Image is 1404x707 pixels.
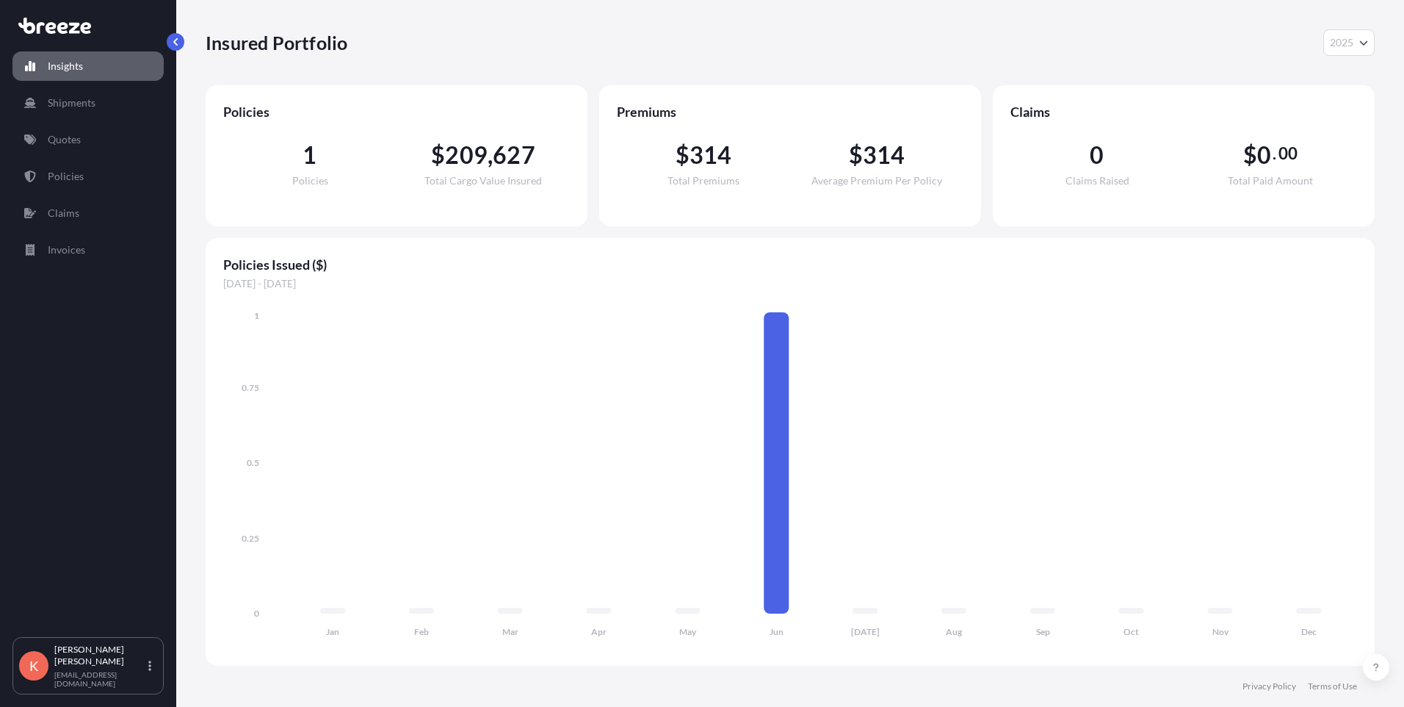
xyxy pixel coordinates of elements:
p: Claims [48,206,79,220]
span: Policies [223,103,570,121]
tspan: Jun [770,626,784,637]
p: Policies [48,169,84,184]
p: Insights [48,59,83,73]
span: 2025 [1330,35,1353,50]
tspan: 0.5 [247,457,259,468]
span: K [29,658,38,673]
p: Insured Portfolio [206,31,347,54]
span: 0 [1090,143,1104,167]
span: Average Premium Per Policy [811,176,942,186]
span: Claims [1010,103,1357,121]
span: . [1273,148,1276,159]
tspan: Aug [946,626,963,637]
span: Premiums [617,103,963,121]
span: $ [1243,143,1257,167]
tspan: 1 [254,310,259,321]
p: Shipments [48,96,95,110]
tspan: Feb [414,626,429,637]
span: Total Cargo Value Insured [424,176,542,186]
tspan: Sep [1036,626,1050,637]
span: 314 [863,143,905,167]
span: $ [676,143,690,167]
a: Invoices [12,235,164,265]
a: Shipments [12,88,164,118]
tspan: Mar [502,626,518,637]
p: Invoices [48,243,85,257]
span: Claims Raised [1065,176,1129,186]
a: Quotes [12,125,164,154]
a: Claims [12,198,164,228]
span: 0 [1257,143,1271,167]
span: 314 [690,143,732,167]
tspan: May [679,626,697,637]
span: 00 [1278,148,1298,159]
tspan: Oct [1123,626,1139,637]
button: Year Selector [1323,29,1375,56]
tspan: [DATE] [851,626,880,637]
span: $ [431,143,445,167]
span: [DATE] - [DATE] [223,276,1357,291]
tspan: 0 [254,608,259,619]
span: 1 [303,143,316,167]
tspan: Jan [326,626,339,637]
a: Policies [12,162,164,191]
a: Terms of Use [1308,681,1357,692]
tspan: Dec [1301,626,1317,637]
a: Insights [12,51,164,81]
p: [PERSON_NAME] [PERSON_NAME] [54,644,145,667]
span: Total Premiums [667,176,739,186]
a: Privacy Policy [1242,681,1296,692]
span: , [488,143,493,167]
span: Total Paid Amount [1228,176,1313,186]
tspan: Apr [591,626,607,637]
span: Policies Issued ($) [223,256,1357,273]
span: $ [849,143,863,167]
tspan: 0.75 [242,382,259,393]
p: [EMAIL_ADDRESS][DOMAIN_NAME] [54,670,145,688]
span: Policies [292,176,328,186]
tspan: 0.25 [242,533,259,544]
span: 209 [445,143,488,167]
tspan: Nov [1212,626,1229,637]
p: Quotes [48,132,81,147]
span: 627 [493,143,535,167]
